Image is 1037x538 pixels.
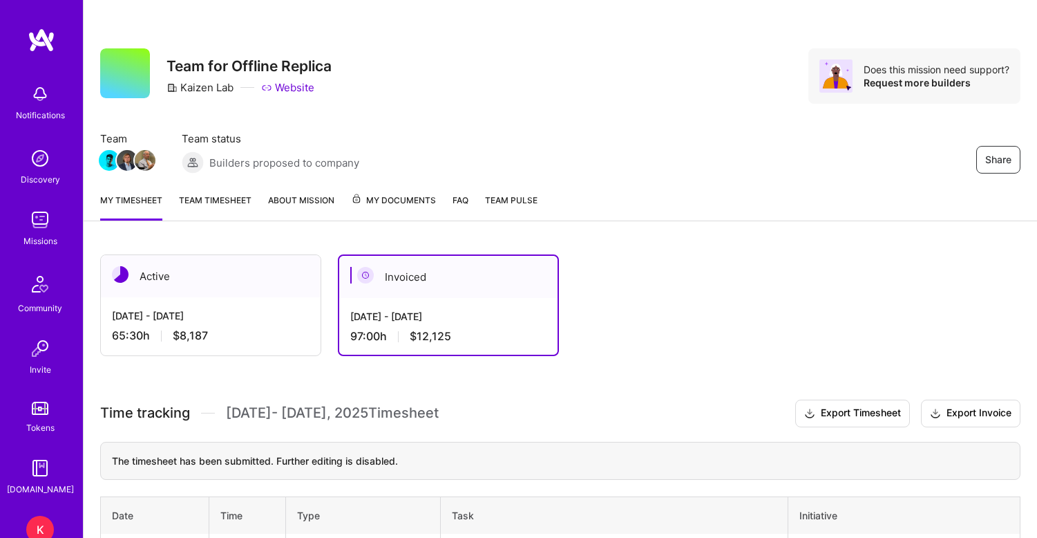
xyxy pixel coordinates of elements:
[112,328,310,343] div: 65:30 h
[351,193,436,221] a: My Documents
[100,405,190,422] span: Time tracking
[351,193,436,208] span: My Documents
[485,193,537,221] a: Team Pulse
[357,267,374,284] img: Invoiced
[173,328,208,343] span: $8,187
[182,151,204,174] img: Builders proposed to company
[30,362,51,377] div: Invite
[795,400,910,427] button: Export Timesheet
[226,405,439,422] span: [DATE] - [DATE] , 2025 Timesheet
[16,108,65,122] div: Notifications
[864,76,1009,89] div: Request more builders
[7,482,74,497] div: [DOMAIN_NAME]
[112,308,310,323] div: [DATE] - [DATE]
[930,407,941,421] i: icon Download
[485,195,537,205] span: Team Pulse
[261,80,314,95] a: Website
[100,193,162,221] a: My timesheet
[100,442,1020,480] div: The timesheet has been submitted. Further editing is disabled.
[101,255,321,297] div: Active
[182,131,359,146] span: Team status
[339,256,558,298] div: Invoiced
[136,149,154,172] a: Team Member Avatar
[167,82,178,93] i: icon CompanyGray
[112,266,129,283] img: Active
[350,309,546,324] div: [DATE] - [DATE]
[286,497,441,534] th: Type
[26,420,55,435] div: Tokens
[209,156,359,170] span: Builders proposed to company
[976,146,1020,174] button: Share
[819,59,853,93] img: Avatar
[26,145,54,172] img: discovery
[28,28,55,53] img: logo
[101,497,209,534] th: Date
[135,150,155,171] img: Team Member Avatar
[21,172,60,187] div: Discovery
[167,80,234,95] div: Kaizen Lab
[453,193,468,221] a: FAQ
[26,454,54,482] img: guide book
[804,407,815,421] i: icon Download
[921,400,1020,427] button: Export Invoice
[23,234,57,248] div: Missions
[268,193,334,221] a: About Mission
[100,131,154,146] span: Team
[32,402,48,415] img: tokens
[179,193,251,221] a: Team timesheet
[350,329,546,344] div: 97:00 h
[26,206,54,234] img: teamwork
[26,335,54,362] img: Invite
[441,497,788,534] th: Task
[167,57,332,75] h3: Team for Offline Replica
[100,149,118,172] a: Team Member Avatar
[209,497,286,534] th: Time
[864,63,1009,76] div: Does this mission need support?
[118,149,136,172] a: Team Member Avatar
[788,497,1020,534] th: Initiative
[985,153,1011,167] span: Share
[99,150,120,171] img: Team Member Avatar
[26,80,54,108] img: bell
[18,301,62,315] div: Community
[117,150,137,171] img: Team Member Avatar
[23,268,57,301] img: Community
[410,329,451,344] span: $12,125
